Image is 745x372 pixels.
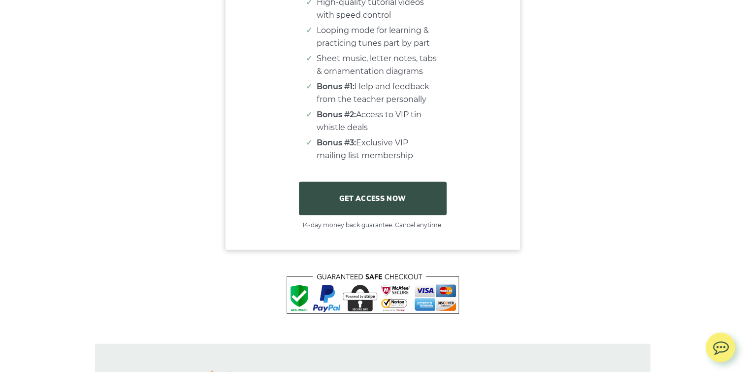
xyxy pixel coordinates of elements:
img: chat.svg [706,333,735,358]
a: GET ACCESS NOW [299,182,447,215]
li: Access to VIP tin whistle deals [317,108,439,134]
strong: Bonus #3: [317,138,356,147]
li: Help and feedback from the teacher personally [317,80,439,106]
span: 14-day money back guarantee. Cancel anytime. [226,220,520,230]
li: Sheet music, letter notes, tabs & ornamentation diagrams [317,52,439,78]
img: Tin Whistle Course - Safe checkout [287,274,459,314]
li: Looping mode for learning & practicing tunes part by part [317,24,439,50]
li: Exclusive VIP mailing list membership [317,136,439,162]
strong: Bonus #2: [317,110,356,119]
strong: Bonus #1: [317,82,355,91]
